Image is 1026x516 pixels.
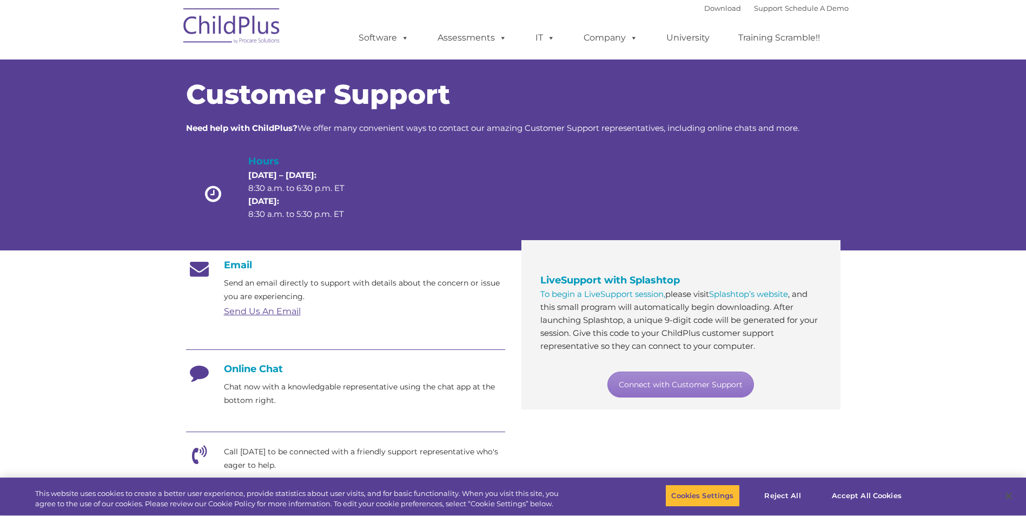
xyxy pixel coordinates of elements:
[248,169,363,221] p: 8:30 a.m. to 6:30 p.m. ET 8:30 a.m. to 5:30 p.m. ET
[248,196,279,206] strong: [DATE]:
[186,363,505,375] h4: Online Chat
[248,154,363,169] h4: Hours
[224,306,301,316] a: Send Us An Email
[224,380,505,407] p: Chat now with a knowledgable representative using the chat app at the bottom right.
[186,259,505,271] h4: Email
[749,485,817,507] button: Reject All
[785,4,849,12] a: Schedule A Demo
[540,288,822,353] p: please visit , and this small program will automatically begin downloading. After launching Splas...
[665,485,739,507] button: Cookies Settings
[573,27,648,49] a: Company
[186,123,297,133] strong: Need help with ChildPlus?
[709,289,788,299] a: Splashtop’s website
[525,27,566,49] a: IT
[540,274,680,286] span: LiveSupport with Splashtop
[607,372,754,398] a: Connect with Customer Support
[826,485,908,507] button: Accept All Cookies
[186,123,799,133] span: We offer many convenient ways to contact our amazing Customer Support representatives, including ...
[35,488,564,510] div: This website uses cookies to create a better user experience, provide statistics about user visit...
[178,1,286,55] img: ChildPlus by Procare Solutions
[427,27,518,49] a: Assessments
[248,170,316,180] strong: [DATE] – [DATE]:
[727,27,831,49] a: Training Scramble!!
[540,289,665,299] a: To begin a LiveSupport session,
[754,4,783,12] a: Support
[186,78,450,111] span: Customer Support
[704,4,741,12] a: Download
[224,276,505,303] p: Send an email directly to support with details about the concern or issue you are experiencing.
[348,27,420,49] a: Software
[704,4,849,12] font: |
[656,27,720,49] a: University
[997,484,1021,508] button: Close
[224,445,505,472] p: Call [DATE] to be connected with a friendly support representative who's eager to help.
